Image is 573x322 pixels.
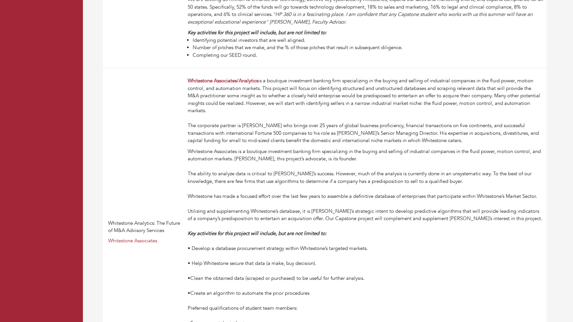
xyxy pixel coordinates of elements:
a: Whitestone Associates [108,237,157,244]
div: Whitestone Associates is a boutique investment banking firm specializing in the buying and sellin... [188,148,544,163]
em: "HP 360 is in a fascinating place. I am confident that any Capstone student who works with us thi... [188,11,533,25]
li: Number of pitches that we make, and the % of those pitches that result in subsequent diligence. [193,44,544,51]
li: Completing our SEED round. [193,51,544,59]
div: Whitestone Analytics: The Future of M&A Advisory Services [108,219,182,234]
div: Whitestone has made a focused effort over the last few years to assemble a definitive database of... [188,185,544,200]
div: • Help Whitestone secure that data (a make, buy decision). [188,252,544,267]
div: The ability to analyze data is critical to [PERSON_NAME]’s success. However, much of the analysis... [188,163,544,185]
div: is a boutique investment banking firm specializing in the buying and selling of industrial compan... [188,77,544,144]
a: Whitestone Associates/Analytics [188,77,258,84]
div: Preferred qualifications of student team members: [188,297,544,312]
div: • Develop a database procurement strategy within Whitestone’s targeted markets. [188,245,544,252]
li: Identifying potential investors that are well aligned. [193,37,544,44]
em: Key activities for this project will include, but are not limited to: [188,230,327,237]
em: Key activities for this project will include, but are not limited to: [188,29,327,36]
div: Utilizing and supplementing Whitestone’s database, it is [PERSON_NAME]’s strategic intent to deve... [188,200,544,237]
div: •Clean the obtained data (scraped or purchased) to be useful for further analysis. [188,267,544,290]
div: •Create an algorithm to automate the prior procedures [188,289,544,297]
